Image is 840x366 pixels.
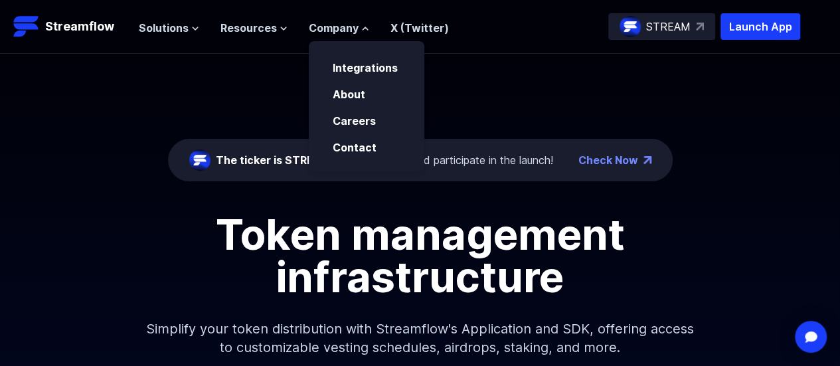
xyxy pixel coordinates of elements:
a: Streamflow [13,13,126,40]
p: Streamflow [45,17,114,36]
button: Resources [220,20,288,36]
div: Open Intercom Messenger [795,321,827,353]
img: Streamflow Logo [13,13,40,40]
a: X (Twitter) [390,21,449,35]
div: Check eligibility and participate in the launch! [216,152,553,168]
a: Integrations [333,61,398,74]
p: STREAM [646,19,691,35]
a: Check Now [578,152,638,168]
img: top-right-arrow.svg [696,23,704,31]
img: streamflow-logo-circle.png [620,16,641,37]
button: Company [309,20,369,36]
span: Company [309,20,359,36]
img: top-right-arrow.png [643,156,651,164]
img: streamflow-logo-circle.png [189,149,210,171]
button: Launch App [720,13,800,40]
span: Resources [220,20,277,36]
a: Careers [333,114,376,128]
span: The ticker is STREAM: [216,153,333,167]
button: Solutions [139,20,199,36]
h1: Token management infrastructure [122,213,719,298]
a: About [333,88,365,101]
a: STREAM [608,13,715,40]
a: Contact [333,141,377,154]
span: Solutions [139,20,189,36]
